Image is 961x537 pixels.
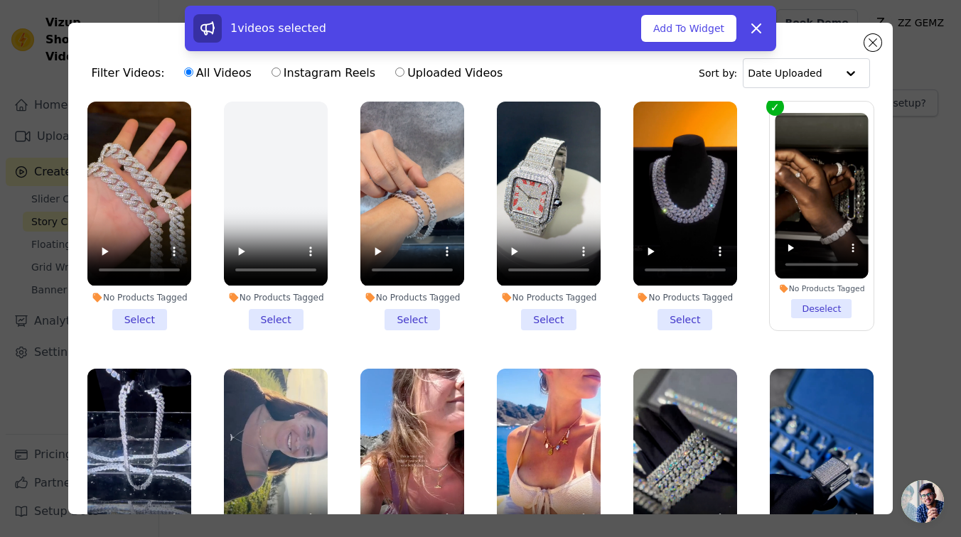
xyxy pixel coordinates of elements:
label: Uploaded Videos [394,64,503,82]
label: All Videos [183,64,252,82]
span: 1 videos selected [230,21,326,35]
div: Filter Videos: [91,57,510,89]
div: No Products Tagged [497,292,601,303]
div: No Products Tagged [775,284,868,294]
a: Open chat [901,480,944,523]
label: Instagram Reels [271,64,376,82]
div: No Products Tagged [224,292,328,303]
div: No Products Tagged [87,292,191,303]
div: No Products Tagged [360,292,464,303]
button: Add To Widget [641,15,736,42]
div: No Products Tagged [633,292,737,303]
div: Sort by: [699,58,870,88]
